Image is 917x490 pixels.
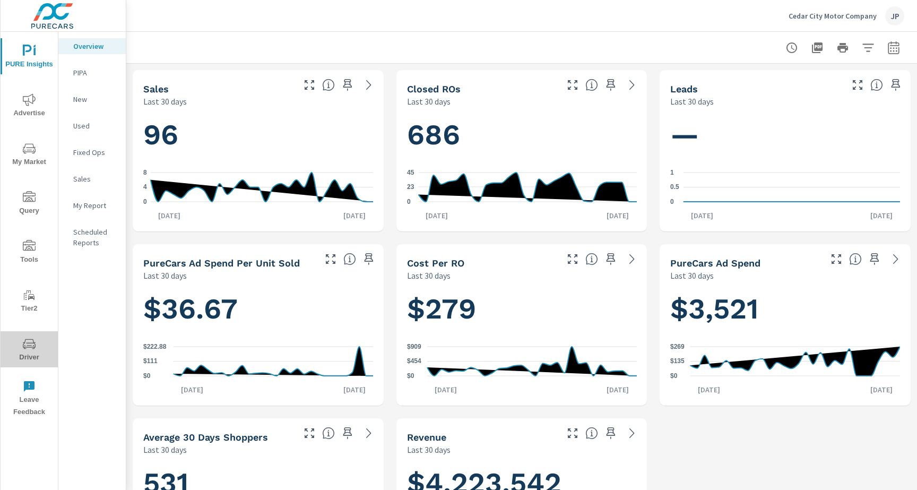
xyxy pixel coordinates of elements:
[407,372,414,380] text: $0
[407,269,451,282] p: Last 30 days
[143,291,373,327] h1: $36.67
[585,427,598,440] span: Total sales revenue over the selected date range. [Source: This data is sourced from the dealer’s...
[407,358,421,365] text: $454
[143,432,268,443] h5: Average 30 Days Shoppers
[143,117,373,153] h1: 96
[684,210,721,221] p: [DATE]
[143,269,187,282] p: Last 30 days
[4,240,55,266] span: Tools
[407,257,464,269] h5: Cost per RO
[407,291,637,327] h1: $279
[849,253,862,265] span: Total cost of media for all PureCars channels for the selected dealership group over the selected...
[670,184,679,191] text: 0.5
[418,210,455,221] p: [DATE]
[360,76,377,93] a: See more details in report
[828,251,845,268] button: Make Fullscreen
[4,93,55,119] span: Advertise
[564,425,581,442] button: Make Fullscreen
[407,183,414,191] text: 23
[143,184,147,191] text: 4
[407,343,421,350] text: $909
[151,210,188,221] p: [DATE]
[143,169,147,176] text: 8
[143,257,300,269] h5: PureCars Ad Spend Per Unit Sold
[1,32,58,423] div: nav menu
[585,79,598,91] span: Number of Repair Orders Closed by the selected dealership group over the selected time range. [So...
[887,76,904,93] span: Save this to your personalized report
[602,76,619,93] span: Save this to your personalized report
[585,253,598,265] span: Average cost incurred by the dealership from each Repair Order closed over the selected date rang...
[4,380,55,418] span: Leave Feedback
[143,95,187,108] p: Last 30 days
[670,198,674,205] text: 0
[863,384,900,395] p: [DATE]
[407,169,414,176] text: 45
[143,198,147,205] text: 0
[866,251,883,268] span: Save this to your personalized report
[336,210,373,221] p: [DATE]
[301,76,318,93] button: Make Fullscreen
[807,37,828,58] button: "Export Report to PDF"
[73,121,117,131] p: Used
[407,83,461,94] h5: Closed ROs
[670,83,698,94] h5: Leads
[301,425,318,442] button: Make Fullscreen
[599,384,636,395] p: [DATE]
[322,251,339,268] button: Make Fullscreen
[73,227,117,248] p: Scheduled Reports
[885,6,904,25] div: JP
[58,38,126,54] div: Overview
[670,357,685,365] text: $135
[863,210,900,221] p: [DATE]
[407,432,446,443] h5: Revenue
[58,171,126,187] div: Sales
[143,372,151,380] text: $0
[564,251,581,268] button: Make Fullscreen
[4,338,55,364] span: Driver
[670,291,900,327] h1: $3,521
[339,76,356,93] span: Save this to your personalized report
[322,79,335,91] span: Number of vehicles sold by the dealership over the selected date range. [Source: This data is sou...
[407,95,451,108] p: Last 30 days
[73,200,117,211] p: My Report
[624,425,641,442] a: See more details in report
[602,425,619,442] span: Save this to your personalized report
[174,384,211,395] p: [DATE]
[670,257,760,269] h5: PureCars Ad Spend
[58,91,126,107] div: New
[690,384,728,395] p: [DATE]
[670,343,685,350] text: $269
[58,144,126,160] div: Fixed Ops
[670,95,714,108] p: Last 30 days
[322,427,335,440] span: A rolling 30 day total of daily Shoppers on the dealership website, averaged over the selected da...
[670,169,674,176] text: 1
[599,210,636,221] p: [DATE]
[343,253,356,265] span: Average cost of advertising per each vehicle sold at the dealer over the selected date range. The...
[360,251,377,268] span: Save this to your personalized report
[849,76,866,93] button: Make Fullscreen
[624,76,641,93] a: See more details in report
[336,384,373,395] p: [DATE]
[58,197,126,213] div: My Report
[143,343,167,350] text: $222.88
[73,41,117,51] p: Overview
[360,425,377,442] a: See more details in report
[73,94,117,105] p: New
[832,37,853,58] button: Print Report
[883,37,904,58] button: Select Date Range
[670,372,678,380] text: $0
[143,83,169,94] h5: Sales
[624,251,641,268] a: See more details in report
[4,289,55,315] span: Tier2
[564,76,581,93] button: Make Fullscreen
[407,117,637,153] h1: 686
[73,174,117,184] p: Sales
[4,191,55,217] span: Query
[58,65,126,81] div: PIPA
[407,198,411,205] text: 0
[858,37,879,58] button: Apply Filters
[58,224,126,251] div: Scheduled Reports
[602,251,619,268] span: Save this to your personalized report
[670,117,900,153] h1: —
[143,358,158,365] text: $111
